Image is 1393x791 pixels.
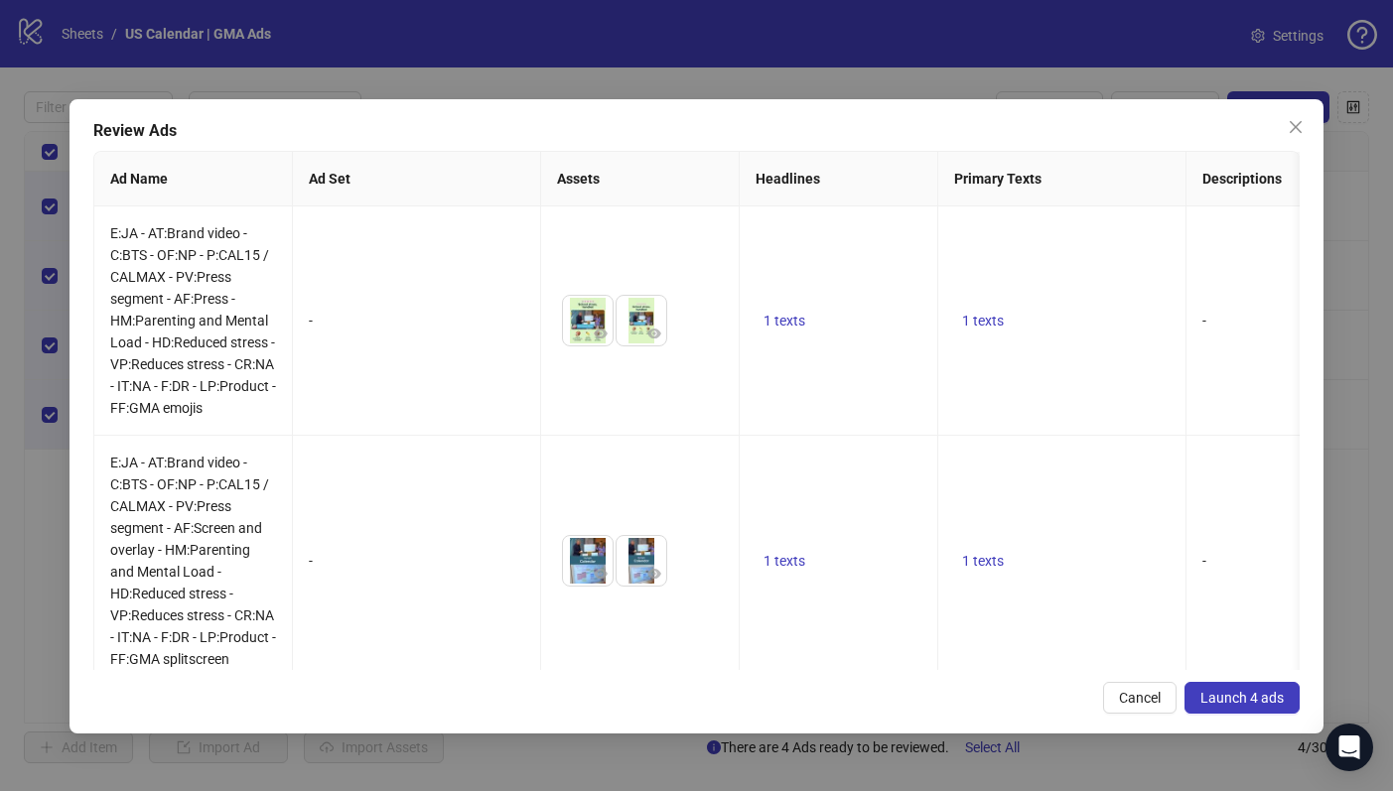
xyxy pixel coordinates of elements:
div: Open Intercom Messenger [1325,724,1373,771]
img: Asset 1 [563,296,613,345]
th: Ad Name [94,152,293,206]
span: close [1288,119,1304,135]
img: Asset 1 [563,536,613,586]
th: Headlines [740,152,938,206]
button: 1 texts [954,549,1012,573]
button: Cancel [1103,682,1177,714]
span: Launch 4 ads [1200,690,1284,706]
th: Primary Texts [938,152,1186,206]
button: 1 texts [756,309,813,332]
span: E:JA - AT:Brand video - C:BTS - OF:NP - P:CAL15 / CALMAX - PV:Press segment - AF:Press - HM:Paren... [110,225,276,416]
span: Cancel [1119,690,1161,706]
span: eye [647,567,661,581]
button: Close [1280,111,1312,143]
button: Preview [589,562,613,586]
div: - [309,550,524,572]
button: Preview [642,562,666,586]
th: Ad Set [293,152,541,206]
span: 1 texts [764,553,805,569]
button: Preview [589,322,613,345]
img: Asset 2 [617,296,666,345]
button: 1 texts [954,309,1012,332]
span: 1 texts [764,313,805,329]
button: Preview [642,322,666,345]
span: - [1202,553,1206,569]
th: Assets [541,152,740,206]
img: Asset 2 [617,536,666,586]
button: 1 texts [756,549,813,573]
span: 1 texts [962,553,1004,569]
span: 1 texts [962,313,1004,329]
span: - [1202,313,1206,329]
div: - [309,310,524,331]
span: E:JA - AT:Brand video - C:BTS - OF:NP - P:CAL15 / CALMAX - PV:Press segment - AF:Screen and overl... [110,455,276,667]
span: eye [647,327,661,340]
button: Launch 4 ads [1184,682,1300,714]
span: eye [594,567,608,581]
div: Review Ads [93,119,1300,143]
span: eye [594,327,608,340]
